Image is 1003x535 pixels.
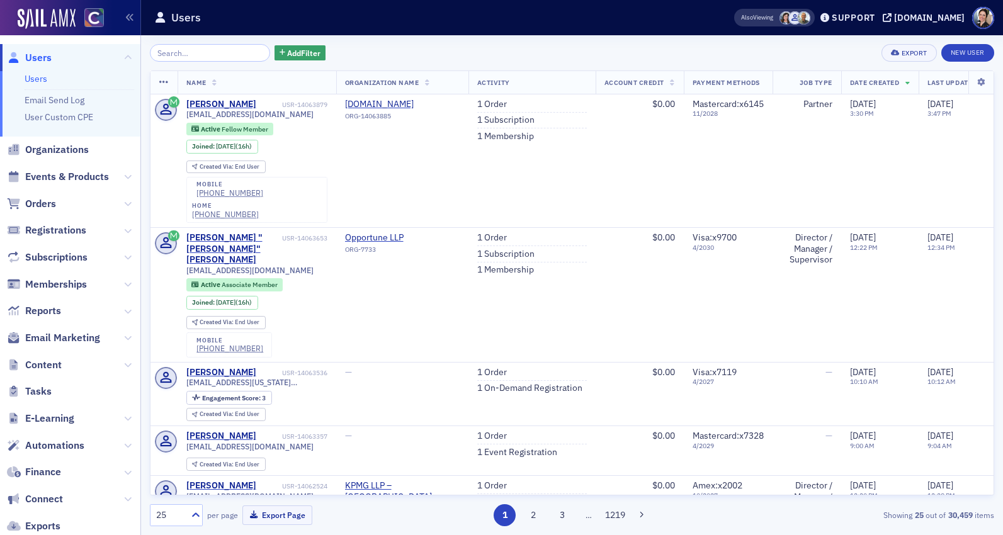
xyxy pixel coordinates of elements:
a: 1 Order [477,480,507,492]
h1: Users [171,10,201,25]
span: KPMG LLP – Denver [345,480,460,502]
span: Created Via : [200,460,235,468]
span: — [345,430,352,441]
span: Amex : x2002 [693,480,742,491]
div: Export [902,50,927,57]
span: Job Type [800,78,832,87]
a: [PERSON_NAME] [186,431,256,442]
a: 1 Order [477,367,507,378]
span: Name [186,78,207,87]
a: 1 Subscription [477,115,535,126]
div: Created Via: End User [186,316,266,329]
time: 10:12 AM [927,377,956,386]
div: Engagement Score: 3 [186,391,272,405]
span: [DATE] [850,98,876,110]
span: 4 / 2030 [693,244,764,252]
div: USR-14063653 [282,234,327,242]
span: Joined : [192,298,216,307]
input: Search… [150,44,270,62]
div: USR-14062524 [258,482,327,490]
div: (16h) [216,142,252,150]
a: [PHONE_NUMBER] [196,188,263,198]
span: Date Created [850,78,899,87]
time: 12:28 PM [927,491,955,500]
time: 12:34 PM [927,243,955,252]
span: [EMAIL_ADDRESS][DOMAIN_NAME] [186,492,314,501]
span: [DATE] [927,232,953,243]
a: 1 On-Demand Registration [477,383,582,394]
span: Tasks [25,385,52,398]
span: Finance [25,465,61,479]
button: 1219 [604,504,626,526]
span: Email Marketing [25,331,100,345]
a: Finance [7,465,61,479]
div: Created Via: End User [186,160,266,174]
div: ORG-7733 [345,245,460,258]
span: Derrol Moorhead [797,11,810,25]
span: Orders [25,197,56,211]
span: $0.00 [652,366,675,378]
button: Export [881,44,936,62]
span: Organization Name [345,78,419,87]
div: (16h) [216,298,252,307]
div: Created Via: End User [186,408,266,421]
a: [PHONE_NUMBER] [196,344,263,353]
span: $0.00 [652,98,675,110]
a: [DOMAIN_NAME] [345,99,460,110]
div: mobile [196,181,263,188]
a: Automations [7,439,84,453]
span: Fellow Member [222,125,268,133]
label: per page [207,509,238,521]
span: Last Updated [927,78,977,87]
time: 9:04 AM [927,441,952,450]
a: 1 Order [477,431,507,442]
a: [PERSON_NAME] [186,367,256,378]
div: Director / Manager / Supervisor [781,480,832,514]
div: Director / Manager / Supervisor [781,232,832,266]
a: Active Associate Member [191,281,277,289]
span: Events & Products [25,170,109,184]
span: — [825,430,832,441]
div: USR-14063879 [258,101,327,109]
span: Registrations [25,223,86,237]
time: 12:22 PM [850,243,878,252]
a: [PERSON_NAME] [186,480,256,492]
span: … [580,509,598,521]
span: Active [201,280,222,289]
div: home [192,202,259,210]
a: Organizations [7,143,89,157]
div: mobile [196,337,263,344]
span: — [345,366,352,378]
div: Partner [781,99,832,110]
div: [PHONE_NUMBER] [192,210,259,219]
div: Joined: 2025-10-02 00:00:00 [186,296,258,310]
span: Visa : x9700 [693,232,737,243]
span: [DATE] [216,142,235,150]
span: $0.00 [652,480,675,491]
span: Beancount.co [345,99,460,110]
a: 1 Order [477,232,507,244]
a: Registrations [7,223,86,237]
span: Created Via : [200,318,235,326]
div: Support [832,12,875,23]
span: Mastercard : x7328 [693,430,764,441]
span: Subscriptions [25,251,88,264]
div: Active: Active: Associate Member [186,278,283,291]
span: [EMAIL_ADDRESS][DOMAIN_NAME] [186,110,314,119]
div: End User [200,461,259,468]
a: Users [7,51,52,65]
span: Add Filter [287,47,320,59]
div: Showing out of items [722,509,994,521]
span: Content [25,358,62,372]
a: Users [25,73,47,84]
a: SailAMX [18,9,76,29]
span: Profile [972,7,994,29]
button: 3 [551,504,573,526]
span: Associate Member [222,280,278,289]
a: Email Send Log [25,94,84,106]
div: Joined: 2025-10-02 00:00:00 [186,140,258,154]
a: [PERSON_NAME] [186,99,256,110]
span: Created Via : [200,162,235,171]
